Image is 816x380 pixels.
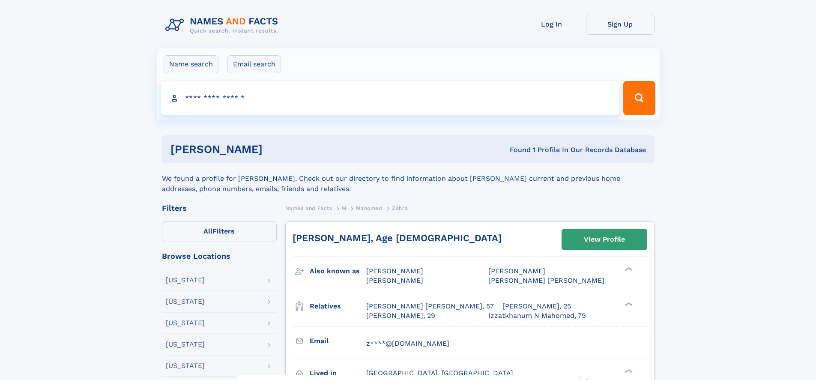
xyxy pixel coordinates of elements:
[623,301,633,307] div: ❯
[164,55,218,73] label: Name search
[623,81,655,115] button: Search Button
[488,311,586,320] a: Izzatkhanum N Mahomed, 79
[366,267,423,275] span: [PERSON_NAME]
[227,55,281,73] label: Email search
[170,144,386,155] h1: [PERSON_NAME]
[488,276,604,284] span: [PERSON_NAME] [PERSON_NAME]
[366,311,435,320] a: [PERSON_NAME], 29
[285,203,332,213] a: Names and Facts
[366,302,494,311] a: [PERSON_NAME] [PERSON_NAME], 57
[310,299,366,314] h3: Relatives
[342,205,347,211] span: M
[161,81,620,115] input: search input
[162,14,285,37] img: Logo Names and Facts
[356,203,382,213] a: Mahomed
[166,341,205,348] div: [US_STATE]
[310,334,366,348] h3: Email
[502,302,571,311] a: [PERSON_NAME], 25
[586,14,655,35] a: Sign Up
[162,221,277,242] label: Filters
[310,264,366,278] h3: Also known as
[623,266,633,272] div: ❯
[623,368,633,374] div: ❯
[162,163,655,194] div: We found a profile for [PERSON_NAME]. Check out our directory to find information about [PERSON_N...
[293,233,502,243] a: [PERSON_NAME], Age [DEMOGRAPHIC_DATA]
[517,14,586,35] a: Log In
[366,276,423,284] span: [PERSON_NAME]
[562,229,647,250] a: View Profile
[166,320,205,326] div: [US_STATE]
[488,267,545,275] span: [PERSON_NAME]
[203,227,212,235] span: All
[356,205,382,211] span: Mahomed
[162,204,277,212] div: Filters
[166,277,205,284] div: [US_STATE]
[162,252,277,260] div: Browse Locations
[392,205,408,211] span: Zohra
[166,362,205,369] div: [US_STATE]
[386,145,646,155] div: Found 1 Profile In Our Records Database
[166,298,205,305] div: [US_STATE]
[366,369,513,377] span: [GEOGRAPHIC_DATA], [GEOGRAPHIC_DATA]
[342,203,347,213] a: M
[584,230,625,249] div: View Profile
